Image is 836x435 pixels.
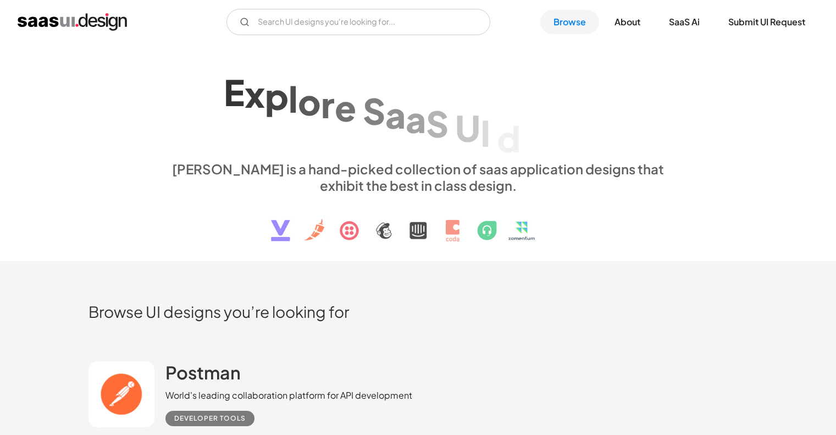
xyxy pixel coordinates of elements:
a: Submit UI Request [715,10,818,34]
input: Search UI designs you're looking for... [226,9,490,35]
div: o [298,80,321,122]
h2: Postman [165,361,241,383]
a: Postman [165,361,241,389]
div: I [480,112,490,154]
div: e [335,86,356,129]
div: [PERSON_NAME] is a hand-picked collection of saas application designs that exhibit the best in cl... [165,161,671,194]
div: d [497,117,521,159]
div: Developer tools [174,412,246,425]
a: home [18,13,127,31]
div: a [406,97,426,140]
div: a [385,93,406,136]
a: Browse [540,10,599,34]
form: Email Form [226,9,490,35]
h2: Browse UI designs you’re looking for [88,302,748,321]
h1: Explore SaaS UI design patterns & interactions. [165,65,671,150]
div: l [289,77,298,119]
div: E [224,71,245,113]
img: text, icon, saas logo [252,194,585,251]
div: World's leading collaboration platform for API development [165,389,412,402]
div: p [265,75,289,117]
div: U [455,107,480,149]
div: x [245,73,265,115]
a: SaaS Ai [656,10,713,34]
div: S [426,102,449,144]
div: r [321,83,335,125]
div: S [363,90,385,132]
a: About [601,10,654,34]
